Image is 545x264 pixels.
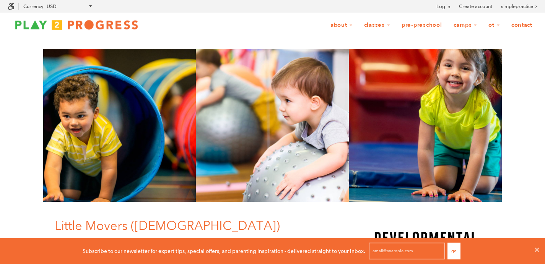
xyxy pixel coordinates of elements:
a: Log in [436,3,450,10]
a: Classes [359,18,395,32]
button: Go [447,243,460,259]
a: Contact [506,18,537,32]
a: simplepractice > [501,3,537,10]
a: Pre-Preschool [397,18,447,32]
a: Camps [449,18,482,32]
a: Create account [459,3,492,10]
a: About [325,18,358,32]
p: Subscribe to our newsletter for expert tips, special offers, and parenting inspiration - delivere... [83,247,365,255]
label: Currency [23,3,43,9]
img: Play2Progress logo [8,17,145,32]
a: OT [483,18,505,32]
input: email@example.com [369,243,445,259]
h1: Little Movers ([DEMOGRAPHIC_DATA]) [55,217,343,235]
